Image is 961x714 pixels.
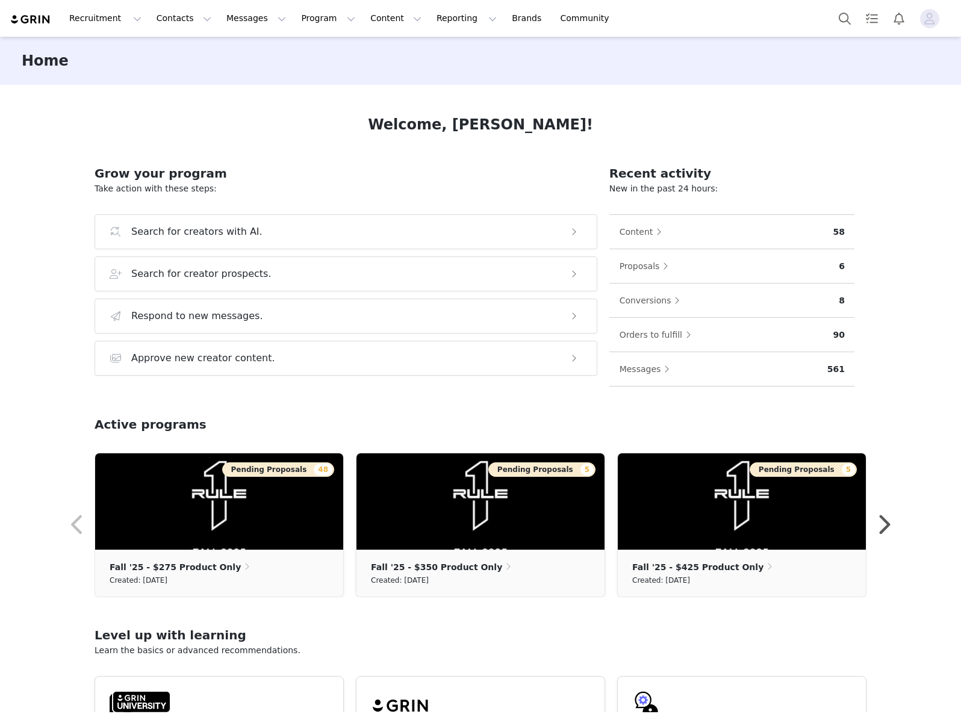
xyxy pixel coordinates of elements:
[619,359,676,379] button: Messages
[363,5,429,32] button: Content
[371,560,502,574] p: Fall '25 - $350 Product Only
[609,182,854,195] p: New in the past 24 hours:
[429,5,504,32] button: Reporting
[859,5,885,32] a: Tasks
[131,351,275,365] h3: Approve new creator content.
[839,294,845,307] p: 8
[131,267,272,281] h3: Search for creator prospects.
[371,574,429,587] small: Created: [DATE]
[10,14,52,25] img: grin logo
[619,325,697,344] button: Orders to fulfill
[833,329,845,341] p: 90
[619,291,686,310] button: Conversions
[913,9,951,28] button: Profile
[505,5,552,32] a: Brands
[95,256,597,291] button: Search for creator prospects.
[553,5,622,32] a: Community
[95,644,866,657] p: Learn the basics or advanced recommendations.
[488,462,596,477] button: Pending Proposals5
[95,626,866,644] h2: Level up with learning
[356,453,605,550] img: 9ad33cbb-ccdf-46ff-b004-3b214b20bcae.jpg
[619,256,675,276] button: Proposals
[95,214,597,249] button: Search for creators with AI.
[95,164,597,182] h2: Grow your program
[827,363,845,376] p: 561
[618,453,866,550] img: a4e006b3-311b-467a-a56f-9ac4a79c6520.jpg
[839,260,845,273] p: 6
[95,299,597,334] button: Respond to new messages.
[95,453,343,550] img: 9e2fa04d-0464-4d40-acf8-b84a9f45c4fe.jpg
[632,560,764,574] p: Fall '25 - $425 Product Only
[95,182,597,195] p: Take action with these steps:
[886,5,912,32] button: Notifications
[110,560,241,574] p: Fall '25 - $275 Product Only
[95,341,597,376] button: Approve new creator content.
[750,462,857,477] button: Pending Proposals5
[131,309,263,323] h3: Respond to new messages.
[609,164,854,182] h2: Recent activity
[222,462,334,477] button: Pending Proposals48
[632,574,690,587] small: Created: [DATE]
[833,226,845,238] p: 58
[62,5,149,32] button: Recruitment
[924,9,935,28] div: avatar
[219,5,293,32] button: Messages
[110,574,167,587] small: Created: [DATE]
[619,222,668,241] button: Content
[22,50,69,72] h3: Home
[832,5,858,32] button: Search
[294,5,362,32] button: Program
[95,415,207,433] h2: Active programs
[368,114,593,135] h1: Welcome, [PERSON_NAME]!
[131,225,263,239] h3: Search for creators with AI.
[149,5,219,32] button: Contacts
